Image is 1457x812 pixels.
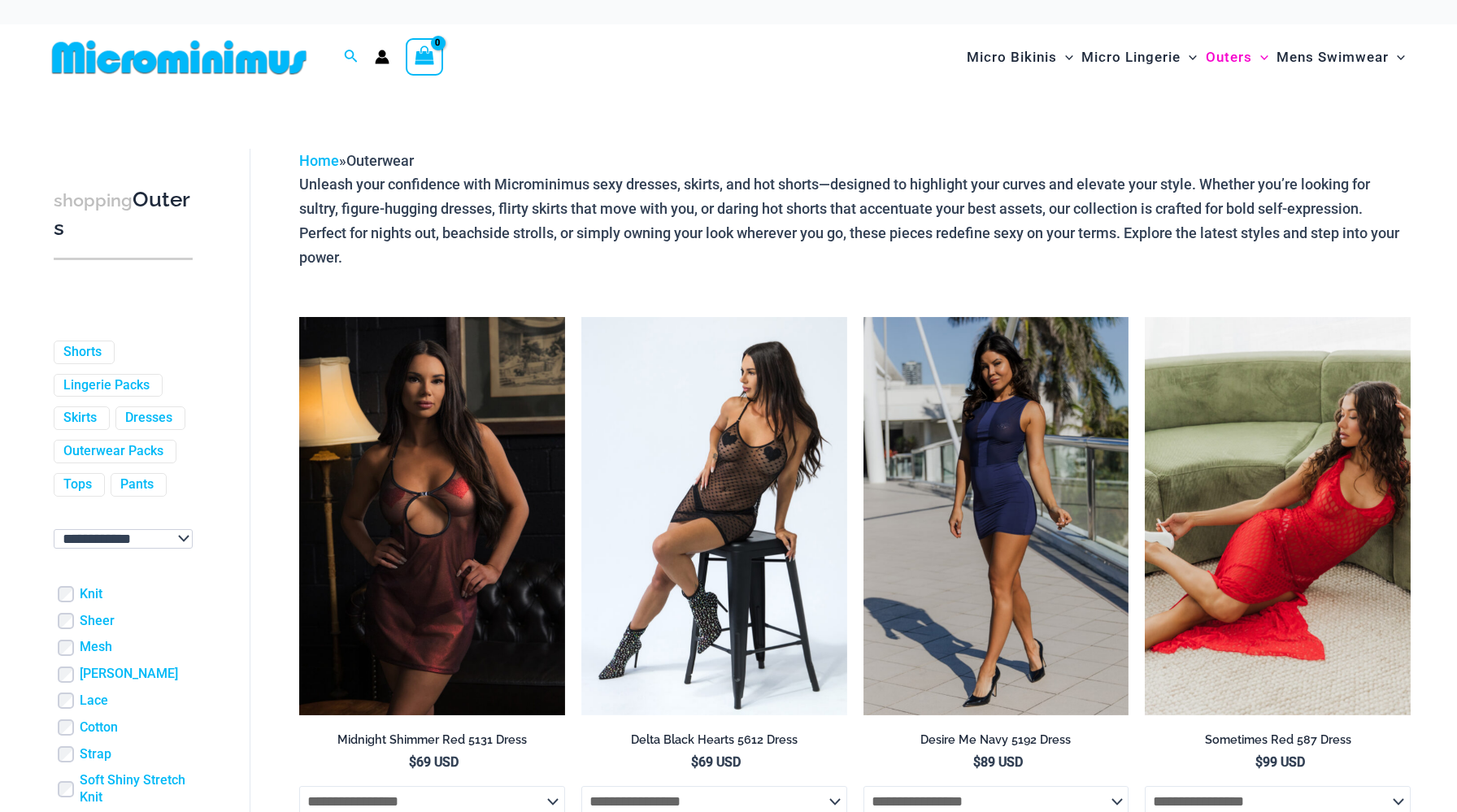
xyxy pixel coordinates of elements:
[581,317,847,715] img: Delta Black Hearts 5612 Dress 05
[691,754,741,770] bdi: 69 USD
[973,754,1023,770] bdi: 89 USD
[409,754,416,770] span: $
[299,317,565,715] a: Midnight Shimmer Red 5131 Dress 03v3Midnight Shimmer Red 5131 Dress 05Midnight Shimmer Red 5131 D...
[80,746,111,763] a: Strap
[973,754,981,770] span: $
[1145,317,1411,715] img: Sometimes Red 587 Dress 10
[960,30,1411,85] nav: Site Navigation
[863,317,1129,715] img: Desire Me Navy 5192 Dress 11
[581,732,847,748] h2: Delta Black Hearts 5612 Dress
[581,317,847,715] a: Delta Black Hearts 5612 Dress 05Delta Black Hearts 5612 Dress 04Delta Black Hearts 5612 Dress 04
[1206,37,1252,78] span: Outers
[63,344,102,361] a: Shorts
[1077,33,1201,82] a: Micro LingerieMenu ToggleMenu Toggle
[1252,37,1268,78] span: Menu Toggle
[299,732,565,748] h2: Midnight Shimmer Red 5131 Dress
[80,772,193,806] a: Soft Shiny Stretch Knit
[299,152,339,169] a: Home
[63,476,92,493] a: Tops
[1145,732,1411,748] h2: Sometimes Red 587 Dress
[299,317,565,715] img: Midnight Shimmer Red 5131 Dress 03v3
[691,754,698,770] span: $
[80,613,115,630] a: Sheer
[963,33,1077,82] a: Micro BikinisMenu ToggleMenu Toggle
[63,410,97,427] a: Skirts
[63,443,163,460] a: Outerwear Packs
[80,639,112,656] a: Mesh
[54,190,133,211] span: shopping
[406,38,443,76] a: View Shopping Cart, empty
[46,39,313,76] img: MM SHOP LOGO FLAT
[299,152,414,169] span: »
[967,37,1057,78] span: Micro Bikinis
[1202,33,1272,82] a: OutersMenu ToggleMenu Toggle
[54,186,193,242] h3: Outers
[344,47,359,67] a: Search icon link
[346,152,414,169] span: Outerwear
[863,732,1129,753] a: Desire Me Navy 5192 Dress
[1255,754,1263,770] span: $
[1145,732,1411,753] a: Sometimes Red 587 Dress
[1272,33,1409,82] a: Mens SwimwearMenu ToggleMenu Toggle
[1389,37,1405,78] span: Menu Toggle
[581,732,847,753] a: Delta Black Hearts 5612 Dress
[54,529,193,549] select: wpc-taxonomy-pa_color-745982
[1255,754,1305,770] bdi: 99 USD
[375,50,389,64] a: Account icon link
[299,172,1411,269] p: Unleash your confidence with Microminimus sexy dresses, skirts, and hot shorts—designed to highli...
[1145,317,1411,715] a: Sometimes Red 587 Dress 10Sometimes Red 587 Dress 09Sometimes Red 587 Dress 09
[863,732,1129,748] h2: Desire Me Navy 5192 Dress
[120,476,154,493] a: Pants
[80,693,108,710] a: Lace
[63,377,150,394] a: Lingerie Packs
[1277,37,1389,78] span: Mens Swimwear
[863,317,1129,715] a: Desire Me Navy 5192 Dress 11Desire Me Navy 5192 Dress 09Desire Me Navy 5192 Dress 09
[80,586,102,603] a: Knit
[1057,37,1073,78] span: Menu Toggle
[125,410,172,427] a: Dresses
[299,732,565,753] a: Midnight Shimmer Red 5131 Dress
[80,719,118,736] a: Cotton
[1081,37,1181,78] span: Micro Lingerie
[409,754,459,770] bdi: 69 USD
[80,666,178,683] a: [PERSON_NAME]
[1181,37,1197,78] span: Menu Toggle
